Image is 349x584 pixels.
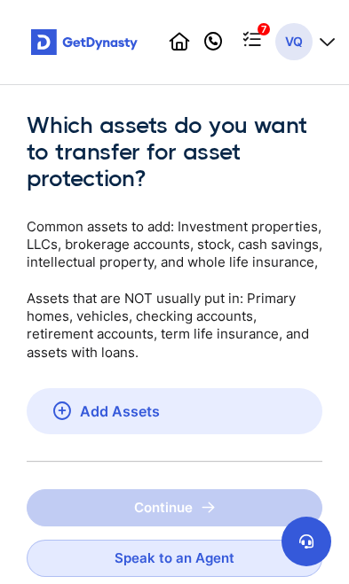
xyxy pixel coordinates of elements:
p: Assets that are NOT usually put in: Primary homes, vehicles, checking accounts, retirement accoun... [27,290,322,362]
span: 7 [258,23,270,35]
p: Common assets to add: Investment properties, LLCs, brokerage accounts, stock, cash savings, intel... [27,218,322,272]
a: Get started for free with Dynasty Trust Company [13,29,155,55]
a: Speak to an Agent [27,540,322,577]
button: VQ [275,23,336,60]
a: Homepage [170,33,190,51]
span: VQ [275,23,313,60]
img: Get started for free with Dynasty Trust Company [31,29,138,55]
span: Which assets do you want to transfer for asset protection? [27,112,322,191]
a: 7 [236,4,261,80]
a: Add Assets [27,388,322,434]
